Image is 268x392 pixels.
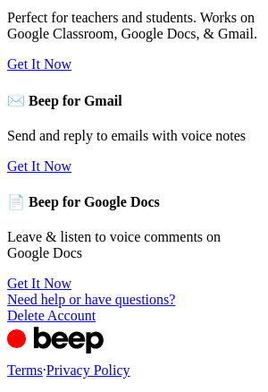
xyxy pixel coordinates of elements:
[46,362,130,378] a: Privacy Policy
[7,308,96,323] a: Delete Account
[7,276,71,291] a: Get It Now
[7,292,175,307] a: Need help or have questions?
[7,10,261,42] p: Perfect for teachers and students. Works on Google Classroom, Google Docs, & Gmail.
[7,158,71,174] a: Get It Now
[7,346,108,362] a: Cruip
[7,56,71,72] a: Get It Now
[7,362,43,378] a: Terms
[7,92,261,109] h4: ✉️ Beep for Gmail
[7,128,261,144] p: Send and reply to emails with voice notes
[7,229,261,261] p: Leave & listen to voice comments on Google Docs
[7,193,261,210] h4: 📄 Beep for Google Docs
[7,362,261,379] div: ·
